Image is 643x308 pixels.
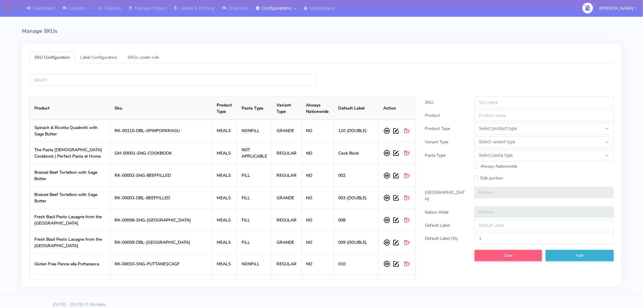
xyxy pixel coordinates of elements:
[301,209,333,231] td: NO
[421,207,470,218] label: Nation Wide
[301,97,333,120] th: Always Nationwide
[379,97,415,120] th: Action
[30,97,110,120] th: Product
[546,250,614,261] button: Add
[301,254,333,274] td: NO
[110,164,212,187] td: RK-00002-SNG-BEEFFILLED
[474,96,614,108] input: Sku name
[272,120,301,142] td: GRANDE
[474,207,614,218] input: Portion
[333,164,378,187] td: 002
[34,54,70,60] span: SKU Configuration
[30,142,110,164] td: The Pasta [DEMOGRAPHIC_DATA] Cookbook | Perfect Pasta at Home
[110,187,212,209] td: RK-00003-DBL-BEEFFILLED
[30,254,110,274] td: Gluten Free Penne alla Puttanesca
[474,110,614,121] input: Product name
[272,231,301,254] td: GRANDE
[22,18,621,44] h4: Manage SKUs
[237,187,272,209] td: FILL
[212,274,237,295] td: MEALS
[212,142,237,164] td: MEALS
[212,231,237,254] td: MEALS
[301,142,333,164] td: NO
[30,164,110,187] td: Braised Beef Tortelloni with Sage Butter
[110,231,212,254] td: RK-00009-DBL-[GEOGRAPHIC_DATA]
[30,187,110,209] td: Braised Beef Tortelloni with Sage Butter
[595,2,641,15] button: [PERSON_NAME]
[212,187,237,209] td: MEALS
[333,254,378,274] td: 010
[237,231,272,254] td: FILL
[29,74,317,86] input: Search
[333,187,378,209] td: 003 (DOUBLE)
[128,54,159,60] span: SKUs under rule
[110,120,212,142] td: RK-00110-DBL-SPINPORKRAGU
[333,142,378,164] td: Cook Book
[237,164,272,187] td: FILL
[272,254,301,274] td: REGULAR
[333,231,378,254] td: 009 (DOUBLE)
[110,97,212,120] th: Sku
[272,187,301,209] td: GRANDE
[110,254,212,274] td: RK-00010-SNG-PUTTANESCAGF
[474,187,614,198] input: Portion
[481,163,517,170] label: Always Nationwide
[301,231,333,254] td: NO
[333,120,378,142] td: 110 (DOUBLE)
[576,253,584,258] span: Add
[30,120,110,142] td: Spinach & Ricotta Quadrotti with Sage Butter
[110,209,212,231] td: RK-00008-SNG-[GEOGRAPHIC_DATA]
[212,164,237,187] td: MEALS
[301,274,333,295] td: NO
[29,51,614,63] ul: Tabs
[333,274,378,295] td: 011 (DOUBLE)
[481,175,503,181] label: Edit portion
[475,250,542,261] button: Clear
[80,54,117,60] span: Label Configuration
[301,164,333,187] td: NO
[212,120,237,142] td: MEALS
[110,142,212,164] td: GM-00001-SNG-COOKBOOK
[237,254,272,274] td: NONFILL
[333,209,378,231] td: 008
[301,120,333,142] td: NO
[421,233,470,244] label: Default Label Qty
[421,220,470,231] label: Default Label
[212,254,237,274] td: MEALS
[212,97,237,120] th: Product Type
[30,209,110,231] td: Fresh Basil Pesto Lasagne from the [GEOGRAPHIC_DATA]
[237,97,272,120] th: Pasta Type
[421,150,470,161] label: Pasta Type
[237,142,272,164] td: NOT APPLICABLE
[474,233,614,244] input: 1
[421,136,470,148] label: Variant Type
[421,123,470,135] label: Product Type
[272,164,301,187] td: REGULAR
[110,274,212,295] td: RK-00011-DBL-PUTTANESCAGF
[272,97,301,120] th: Variant Type
[237,274,272,295] td: NONFILL
[272,209,301,231] td: REGULAR
[421,187,470,205] label: [GEOGRAPHIC_DATA]
[333,97,378,120] th: Default Label
[272,142,301,164] td: REGULAR
[30,231,110,254] td: Fresh Basil Pesto Lasagne from the [GEOGRAPHIC_DATA]
[301,187,333,209] td: NO
[421,96,470,108] label: SKU
[237,120,272,142] td: NONFILL
[421,110,470,121] label: Product
[474,220,614,231] input: Default Label
[30,274,110,295] td: Gluten Free Penne alla Puttanesca
[272,274,301,295] td: GRANDE
[237,209,272,231] td: FILL
[212,209,237,231] td: MEALS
